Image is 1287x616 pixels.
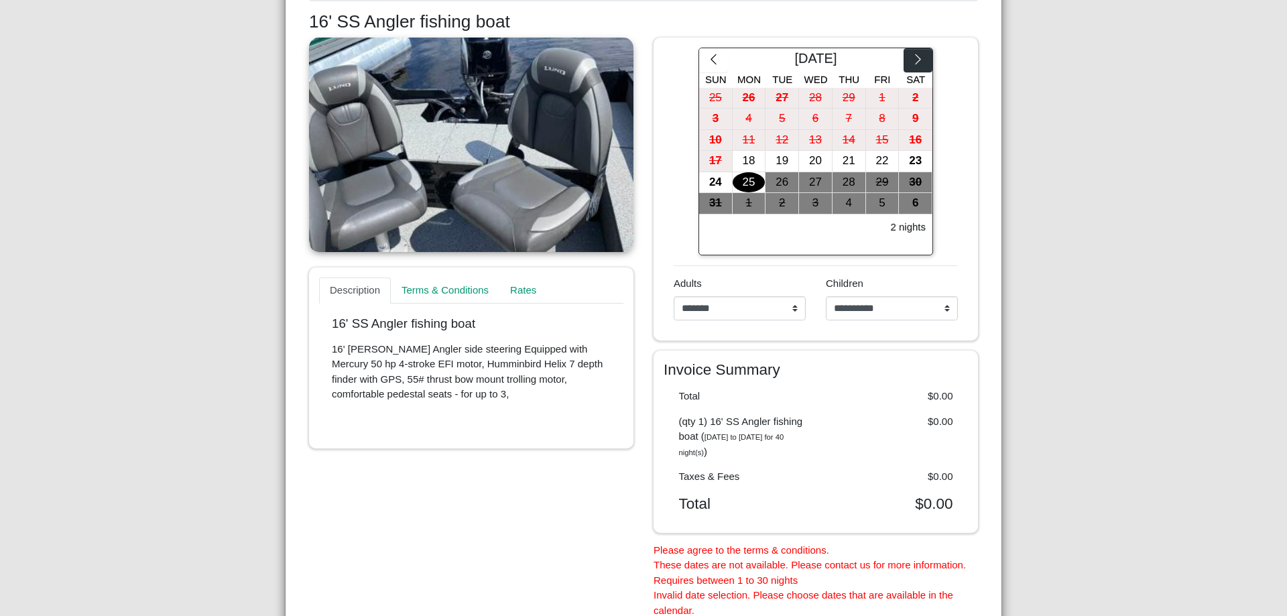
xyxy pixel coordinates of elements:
div: 6 [799,109,832,129]
div: $0.00 [816,469,963,485]
button: 13 [799,130,833,151]
button: 6 [799,109,833,130]
div: 9 [899,109,932,129]
div: 4 [833,193,865,214]
button: 14 [833,130,866,151]
button: 3 [799,193,833,214]
p: 16' SS Angler fishing boat [332,316,611,332]
svg: chevron right [912,53,924,66]
button: 1 [866,88,900,109]
div: 14 [833,130,865,151]
div: 23 [899,151,932,172]
div: 27 [799,172,832,193]
div: $0.00 [816,414,963,460]
div: (qty 1) 16' SS Angler fishing boat ( ) [669,414,816,460]
button: 12 [765,130,799,151]
button: chevron left [699,48,728,72]
li: Please agree to the terms & conditions. [654,543,978,558]
div: 31 [699,193,732,214]
a: Rates [499,278,547,304]
button: 3 [699,109,733,130]
button: 26 [765,172,799,194]
div: 13 [799,130,832,151]
div: Taxes & Fees [669,469,816,485]
button: 9 [899,109,932,130]
div: 2 [765,193,798,214]
span: Thu [839,74,859,85]
button: 5 [765,109,799,130]
span: Wed [804,74,828,85]
button: 31 [699,193,733,214]
button: 28 [833,172,866,194]
button: chevron right [904,48,932,72]
button: 29 [866,172,900,194]
li: Requires between 1 to 30 nights [654,573,978,589]
button: 16 [899,130,932,151]
div: 16 [899,130,932,151]
button: 26 [733,88,766,109]
div: 26 [765,172,798,193]
button: 11 [733,130,766,151]
h3: 16' SS Angler fishing boat [309,11,978,33]
div: 25 [699,88,732,109]
button: 22 [866,151,900,172]
div: 8 [866,109,899,129]
div: 11 [733,130,765,151]
button: 10 [699,130,733,151]
div: 1 [866,88,899,109]
button: 2 [899,88,932,109]
div: $0.00 [816,389,963,404]
button: 15 [866,130,900,151]
i: [DATE] to [DATE] for 40 night(s) [679,433,784,456]
div: 29 [866,172,899,193]
button: 6 [899,193,932,214]
button: 8 [866,109,900,130]
div: 3 [699,109,732,129]
span: Adults [674,278,702,289]
div: 5 [866,193,899,214]
div: 10 [699,130,732,151]
a: Terms & Conditions [391,278,499,304]
button: 27 [799,172,833,194]
button: 5 [866,193,900,214]
button: 24 [699,172,733,194]
div: 2 [899,88,932,109]
span: Fri [874,74,890,85]
div: $0.00 [816,495,963,513]
button: 27 [765,88,799,109]
div: 30 [899,172,932,193]
div: 24 [699,172,732,193]
button: 23 [899,151,932,172]
div: Total [669,389,816,404]
h4: Invoice Summary [664,361,968,379]
p: 16' [PERSON_NAME] Angler side steering Equipped with Mercury 50 hp 4-stroke EFI motor, Humminbird... [332,342,611,402]
div: 4 [733,109,765,129]
button: 18 [733,151,766,172]
span: Tue [772,74,792,85]
button: 19 [765,151,799,172]
button: 2 [765,193,799,214]
button: 17 [699,151,733,172]
div: 28 [833,172,865,193]
div: 22 [866,151,899,172]
div: 3 [799,193,832,214]
button: 21 [833,151,866,172]
div: 28 [799,88,832,109]
button: 4 [733,109,766,130]
button: 29 [833,88,866,109]
div: 1 [733,193,765,214]
div: 6 [899,193,932,214]
svg: chevron left [707,53,720,66]
button: 1 [733,193,766,214]
span: Children [826,278,863,289]
button: 25 [699,88,733,109]
div: 5 [765,109,798,129]
a: Description [319,278,391,304]
button: 30 [899,172,932,194]
div: 7 [833,109,865,129]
